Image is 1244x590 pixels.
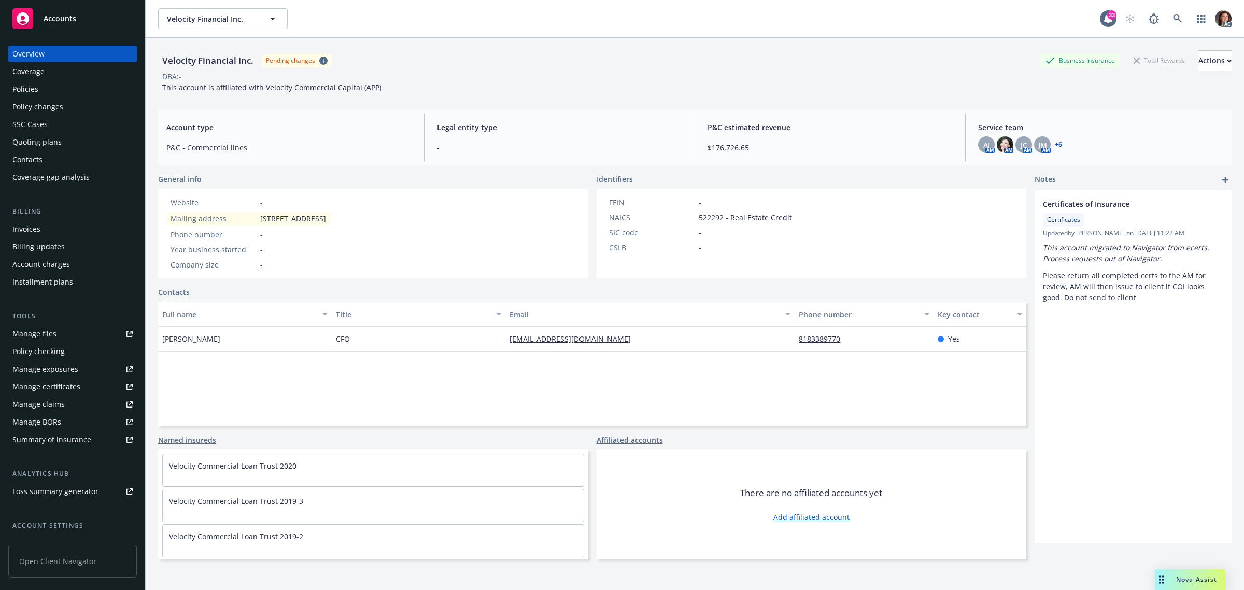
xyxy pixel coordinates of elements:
[166,142,412,153] span: P&C - Commercial lines
[12,483,98,500] div: Loss summary generator
[171,244,256,255] div: Year business started
[260,244,263,255] span: -
[1040,54,1120,67] div: Business Insurance
[740,487,882,499] span: There are no affiliated accounts yet
[8,206,137,217] div: Billing
[12,63,45,80] div: Coverage
[12,326,56,342] div: Manage files
[505,302,795,327] button: Email
[8,535,137,552] a: Service team
[262,54,332,67] span: Pending changes
[167,13,257,24] span: Velocity Financial Inc.
[158,54,258,67] div: Velocity Financial Inc.
[44,15,76,23] span: Accounts
[12,414,61,430] div: Manage BORs
[8,4,137,33] a: Accounts
[437,142,682,153] span: -
[8,46,137,62] a: Overview
[12,116,48,133] div: SSC Cases
[169,461,299,471] a: Velocity Commercial Loan Trust 2020-
[8,414,137,430] a: Manage BORs
[260,213,326,224] span: [STREET_ADDRESS]
[12,378,80,395] div: Manage certificates
[978,122,1223,133] span: Service team
[510,309,779,320] div: Email
[8,396,137,413] a: Manage claims
[1128,54,1190,67] div: Total Rewards
[8,311,137,321] div: Tools
[699,212,792,223] span: 522292 - Real Estate Credit
[1055,142,1062,148] a: +6
[8,63,137,80] a: Coverage
[8,431,137,448] a: Summary of insurance
[260,198,263,207] a: -
[12,535,57,552] div: Service team
[12,238,65,255] div: Billing updates
[8,378,137,395] a: Manage certificates
[1198,51,1232,71] div: Actions
[983,139,990,150] span: AJ
[1198,50,1232,71] button: Actions
[162,71,181,82] div: DBA: -
[12,274,73,290] div: Installment plans
[158,8,288,29] button: Velocity Financial Inc.
[773,512,850,523] a: Add affiliated account
[12,99,63,115] div: Policy changes
[8,221,137,237] a: Invoices
[1155,569,1168,590] div: Drag to move
[510,334,639,344] a: [EMAIL_ADDRESS][DOMAIN_NAME]
[8,81,137,97] a: Policies
[1215,10,1232,27] img: photo
[8,99,137,115] a: Policy changes
[597,174,633,185] span: Identifiers
[1047,215,1080,224] span: Certificates
[8,169,137,186] a: Coverage gap analysis
[8,256,137,273] a: Account charges
[171,213,256,224] div: Mailing address
[260,229,263,240] span: -
[699,242,701,253] span: -
[171,197,256,208] div: Website
[8,326,137,342] a: Manage files
[162,82,381,92] span: This account is affiliated with Velocity Commercial Capital (APP)
[332,302,505,327] button: Title
[1021,139,1027,150] span: JC
[1219,174,1232,186] a: add
[12,343,65,360] div: Policy checking
[1155,569,1225,590] button: Nova Assist
[1043,229,1223,238] span: Updated by [PERSON_NAME] on [DATE] 11:22 AM
[1038,139,1047,150] span: JM
[609,227,695,238] div: SIC code
[597,434,663,445] a: Affiliated accounts
[8,469,137,479] div: Analytics hub
[8,361,137,377] a: Manage exposures
[1176,575,1217,584] span: Nova Assist
[437,122,682,133] span: Legal entity type
[8,151,137,168] a: Contacts
[799,334,849,344] a: 8183389770
[12,46,45,62] div: Overview
[336,309,490,320] div: Title
[699,197,701,208] span: -
[266,56,315,65] div: Pending changes
[12,361,78,377] div: Manage exposures
[169,531,303,541] a: Velocity Commercial Loan Trust 2019-2
[12,221,40,237] div: Invoices
[166,122,412,133] span: Account type
[997,136,1013,153] img: photo
[699,227,701,238] span: -
[8,134,137,150] a: Quoting plans
[795,302,934,327] button: Phone number
[8,238,137,255] a: Billing updates
[708,122,953,133] span: P&C estimated revenue
[609,197,695,208] div: FEIN
[162,309,316,320] div: Full name
[158,174,202,185] span: General info
[12,151,43,168] div: Contacts
[158,287,190,298] a: Contacts
[1035,174,1056,186] span: Notes
[12,396,65,413] div: Manage claims
[1191,8,1212,29] a: Switch app
[171,259,256,270] div: Company size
